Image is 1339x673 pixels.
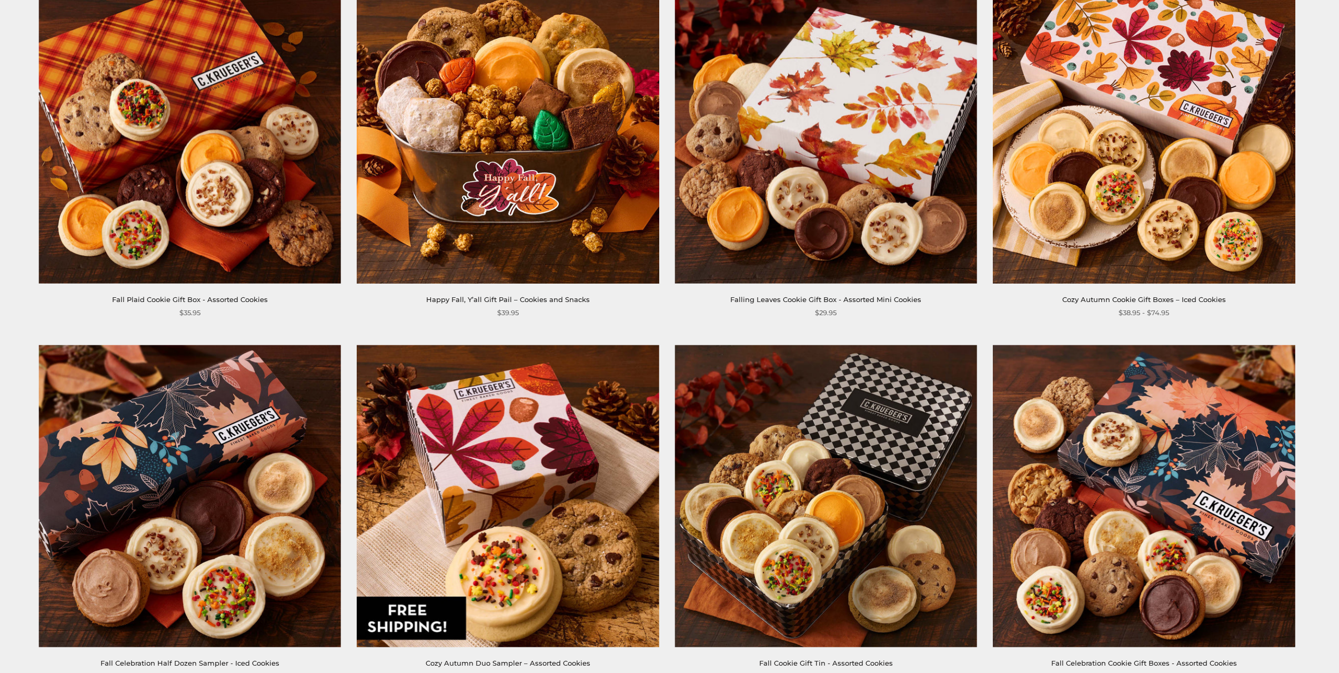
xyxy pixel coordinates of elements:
[759,659,893,667] a: Fall Cookie Gift Tin - Assorted Cookies
[426,295,590,304] a: Happy Fall, Y’all Gift Pail – Cookies and Snacks
[1119,307,1169,318] span: $38.95 - $74.95
[8,633,109,665] iframe: Sign Up via Text for Offers
[497,307,519,318] span: $39.95
[1051,659,1237,667] a: Fall Celebration Cookie Gift Boxes - Assorted Cookies
[357,345,659,647] img: Cozy Autumn Duo Sampler – Assorted Cookies
[39,345,341,647] img: Fall Celebration Half Dozen Sampler - Iced Cookies
[730,295,921,304] a: Falling Leaves Cookie Gift Box - Assorted Mini Cookies
[815,307,837,318] span: $29.95
[179,307,200,318] span: $35.95
[426,659,590,667] a: Cozy Autumn Duo Sampler – Assorted Cookies
[993,345,1295,647] img: Fall Celebration Cookie Gift Boxes - Assorted Cookies
[675,345,977,647] img: Fall Cookie Gift Tin - Assorted Cookies
[112,295,268,304] a: Fall Plaid Cookie Gift Box - Assorted Cookies
[1062,295,1226,304] a: Cozy Autumn Cookie Gift Boxes – Iced Cookies
[100,659,279,667] a: Fall Celebration Half Dozen Sampler - Iced Cookies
